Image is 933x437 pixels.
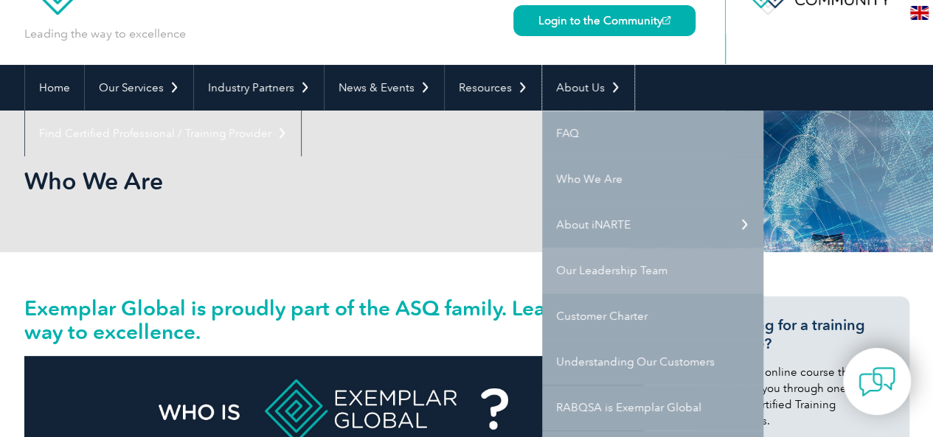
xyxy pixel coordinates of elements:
[542,339,763,385] a: Understanding Our Customers
[542,248,763,293] a: Our Leadership Team
[542,202,763,248] a: About iNARTE
[719,364,887,429] p: Find the online course that’s right for you through one of our many certified Training Providers.
[194,65,324,111] a: Industry Partners
[513,5,696,36] a: Login to the Community
[542,65,634,111] a: About Us
[542,156,763,202] a: Who We Are
[542,111,763,156] a: FAQ
[662,16,670,24] img: open_square.png
[859,363,895,400] img: contact-chat.png
[542,293,763,339] a: Customer Charter
[325,65,444,111] a: News & Events
[719,316,887,353] h3: Looking for a training course?
[85,65,193,111] a: Our Services
[445,65,541,111] a: Resources
[24,169,644,193] h2: Who We Are
[25,65,84,111] a: Home
[25,111,301,156] a: Find Certified Professional / Training Provider
[24,296,644,343] h2: Exemplar Global is proudly part of the ASQ family. Leading the way to excellence.
[910,6,929,20] img: en
[24,26,186,42] p: Leading the way to excellence
[542,385,763,430] a: RABQSA is Exemplar Global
